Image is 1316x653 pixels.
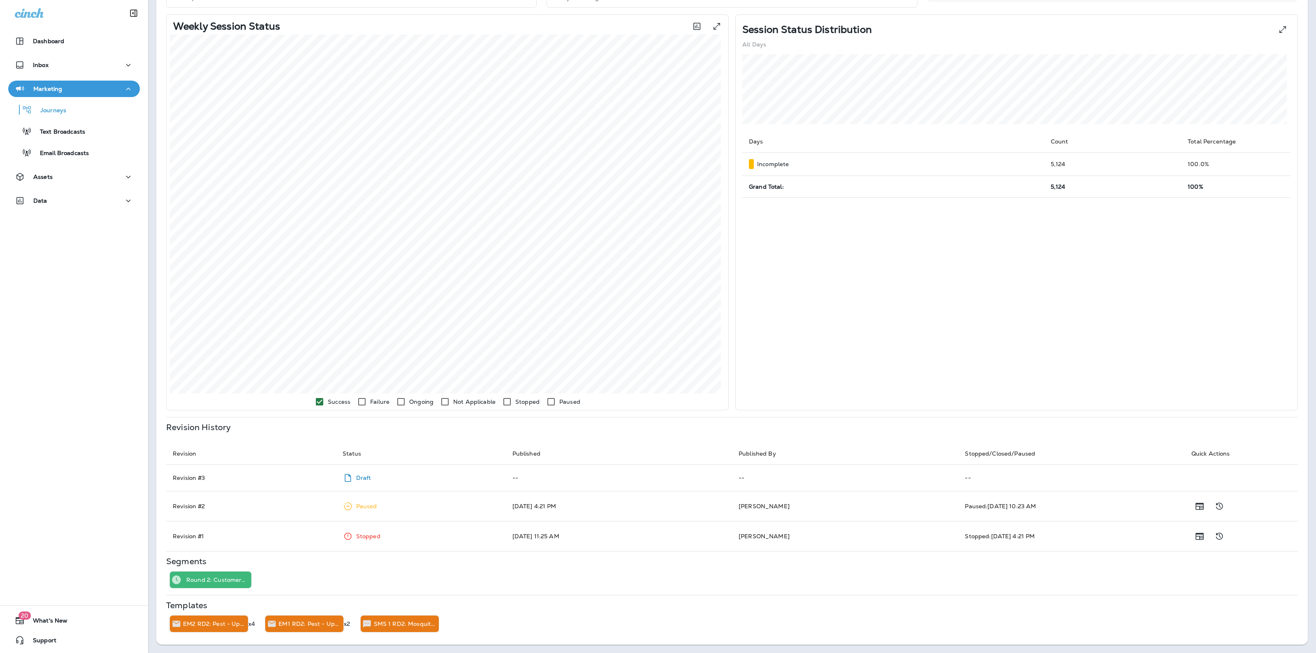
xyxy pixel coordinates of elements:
[19,611,31,620] span: 20
[757,161,789,167] p: Incomplete
[958,521,1184,551] td: Stopped: [DATE] 4:21 PM
[8,33,140,49] button: Dashboard
[33,197,47,204] p: Data
[33,174,53,180] p: Assets
[958,491,1184,521] td: Paused: [DATE] 10:23 AM
[409,398,433,405] p: Ongoing
[374,621,436,627] p: SMS 1 RD2: Mosquito Upsell
[453,398,496,405] p: Not Applicable
[506,443,732,465] th: Published
[166,465,336,491] td: Revision # 3
[742,131,1044,153] th: Days
[1044,153,1182,176] td: 5,124
[328,398,350,405] p: Success
[1191,498,1208,514] button: Show Release Notes
[958,443,1184,465] th: Stopped/Closed/Paused
[749,183,784,190] span: Grand Total:
[370,398,389,405] p: Failure
[1181,131,1291,153] th: Total Percentage
[356,475,371,481] p: Draft
[122,5,145,21] button: Collapse Sidebar
[166,424,231,431] p: Revision History
[183,621,245,627] p: EM2 RD2: Pest - Upsell - Mosquito Treatment
[1211,498,1228,514] button: Show Change Log
[8,144,140,161] button: Email Broadcasts
[506,491,732,521] td: [DATE] 4:21 PM
[1051,183,1066,190] span: 5,124
[1188,183,1203,190] span: 100%
[8,101,140,118] button: Journeys
[33,38,64,44] p: Dashboard
[742,41,766,48] p: All Days
[8,81,140,97] button: Marketing
[32,128,85,136] p: Text Broadcasts
[512,475,725,481] p: --
[1274,21,1291,38] button: View Pie expanded to full screen
[8,192,140,209] button: Data
[278,616,343,632] div: EM1 RD2: Pest - Upsell - Mosquito Treatment
[173,23,280,30] p: Weekly Session Status
[559,398,580,405] p: Paused
[8,169,140,185] button: Assets
[25,637,56,647] span: Support
[8,612,140,629] button: 20What's New
[170,572,183,588] div: Time Trigger
[166,521,336,551] td: Revision # 1
[166,558,206,565] p: Segments
[166,491,336,521] td: Revision # 2
[506,521,732,551] td: [DATE] 11:25 AM
[166,602,207,609] p: Templates
[8,123,140,140] button: Text Broadcasts
[336,443,506,465] th: Status
[732,491,958,521] td: [PERSON_NAME]
[709,18,725,35] button: View graph expanded to full screen
[8,632,140,648] button: Support
[344,621,350,627] p: x2
[183,616,248,632] div: EM2 RD2: Pest - Upsell - Mosquito Treatment
[361,616,374,632] div: Send SMS/MMS
[33,86,62,92] p: Marketing
[170,616,183,632] div: Send Email
[166,443,336,465] th: Revision
[1185,443,1298,465] th: Quick Actions
[186,577,248,583] p: Round 2: Customers without mosquito services - Dynamic
[8,57,140,73] button: Inbox
[265,616,278,632] div: Send Email
[732,443,958,465] th: Published By
[688,18,705,35] button: Toggle between session count and session percentage
[356,533,380,540] p: Stopped
[1211,528,1228,544] button: Show Change Log
[33,62,49,68] p: Inbox
[186,572,251,588] div: Round 2: Customers without mosquito services - Dynamic
[739,475,952,481] p: --
[1181,153,1291,176] td: 100.0 %
[32,107,66,115] p: Journeys
[278,621,340,627] p: EM1 RD2: Pest - Upsell - Mosquito Treatment
[248,621,255,627] p: x4
[356,503,377,509] p: Paused
[732,521,958,551] td: [PERSON_NAME]
[1191,528,1208,544] button: Show Release Notes
[32,150,89,157] p: Email Broadcasts
[1044,131,1182,153] th: Count
[742,26,872,33] p: Session Status Distribution
[515,398,540,405] p: Stopped
[374,616,439,632] div: SMS 1 RD2: Mosquito Upsell
[965,475,1178,481] p: --
[25,617,67,627] span: What's New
